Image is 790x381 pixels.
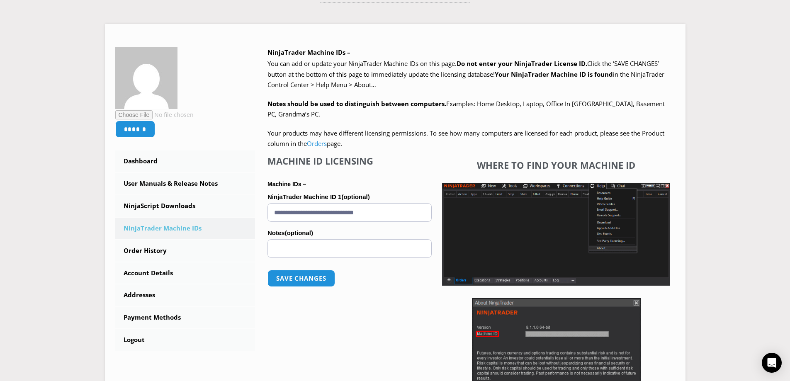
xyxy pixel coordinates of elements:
[115,240,255,262] a: Order History
[115,262,255,284] a: Account Details
[267,227,432,239] label: Notes
[442,183,670,286] img: Screenshot 2025-01-17 1155544 | Affordable Indicators – NinjaTrader
[267,129,664,148] span: Your products may have different licensing permissions. To see how many computers are licensed fo...
[267,270,335,287] button: Save changes
[267,155,432,166] h4: Machine ID Licensing
[115,218,255,239] a: NinjaTrader Machine IDs
[267,59,664,89] span: Click the ‘SAVE CHANGES’ button at the bottom of this page to immediately update the licensing da...
[267,99,446,108] strong: Notes should be used to distinguish between computers.
[442,160,670,170] h4: Where to find your Machine ID
[307,139,327,148] a: Orders
[115,195,255,217] a: NinjaScript Downloads
[267,48,350,56] b: NinjaTrader Machine IDs –
[457,59,587,68] b: Do not enter your NinjaTrader License ID.
[115,150,255,172] a: Dashboard
[115,307,255,328] a: Payment Methods
[762,353,782,373] div: Open Intercom Messenger
[267,99,665,119] span: Examples: Home Desktop, Laptop, Office In [GEOGRAPHIC_DATA], Basement PC, Grandma’s PC.
[267,59,457,68] span: You can add or update your NinjaTrader Machine IDs on this page.
[285,229,313,236] span: (optional)
[115,150,255,351] nav: Account pages
[115,329,255,351] a: Logout
[267,191,432,203] label: NinjaTrader Machine ID 1
[115,47,177,109] img: c857f2c0c0b768e5e3c2e376c72a46f8faebeb6e96ddc2e1994b42ae4b484d63
[341,193,369,200] span: (optional)
[115,284,255,306] a: Addresses
[267,181,306,187] strong: Machine IDs –
[115,173,255,194] a: User Manuals & Release Notes
[495,70,613,78] strong: Your NinjaTrader Machine ID is found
